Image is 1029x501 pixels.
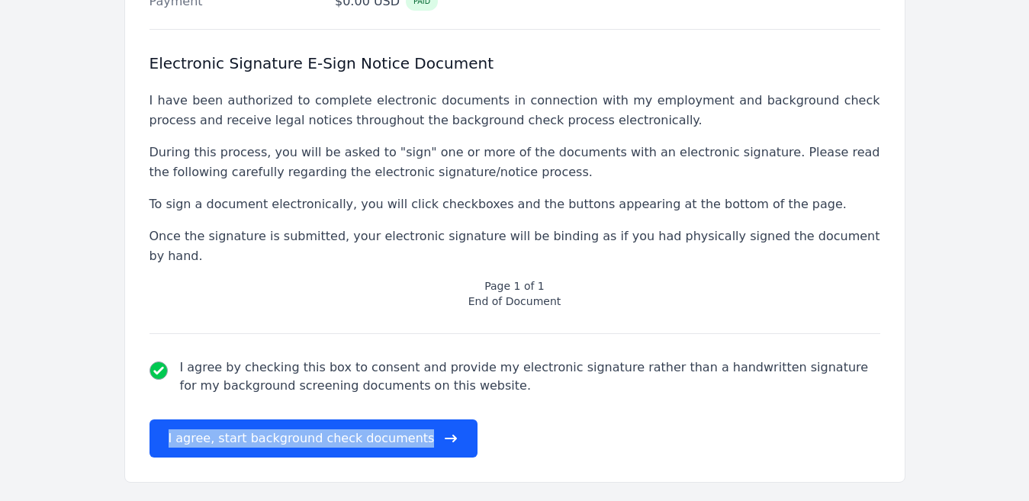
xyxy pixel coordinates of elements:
[150,143,880,182] p: During this process, you will be asked to "sign" one or more of the documents with an electronic ...
[150,419,478,458] button: I agree, start background check documents
[150,278,880,309] p: Page 1 of 1 End of Document
[180,358,880,395] label: I agree by checking this box to consent and provide my electronic signature rather than a handwri...
[150,54,880,72] h3: Electronic Signature E-Sign Notice Document
[150,194,880,214] p: To sign a document electronically, you will click checkboxes and the buttons appearing at the bot...
[150,91,880,130] p: I have been authorized to complete electronic documents in connection with my employment and back...
[150,226,880,266] p: Once the signature is submitted, your electronic signature will be binding as if you had physical...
